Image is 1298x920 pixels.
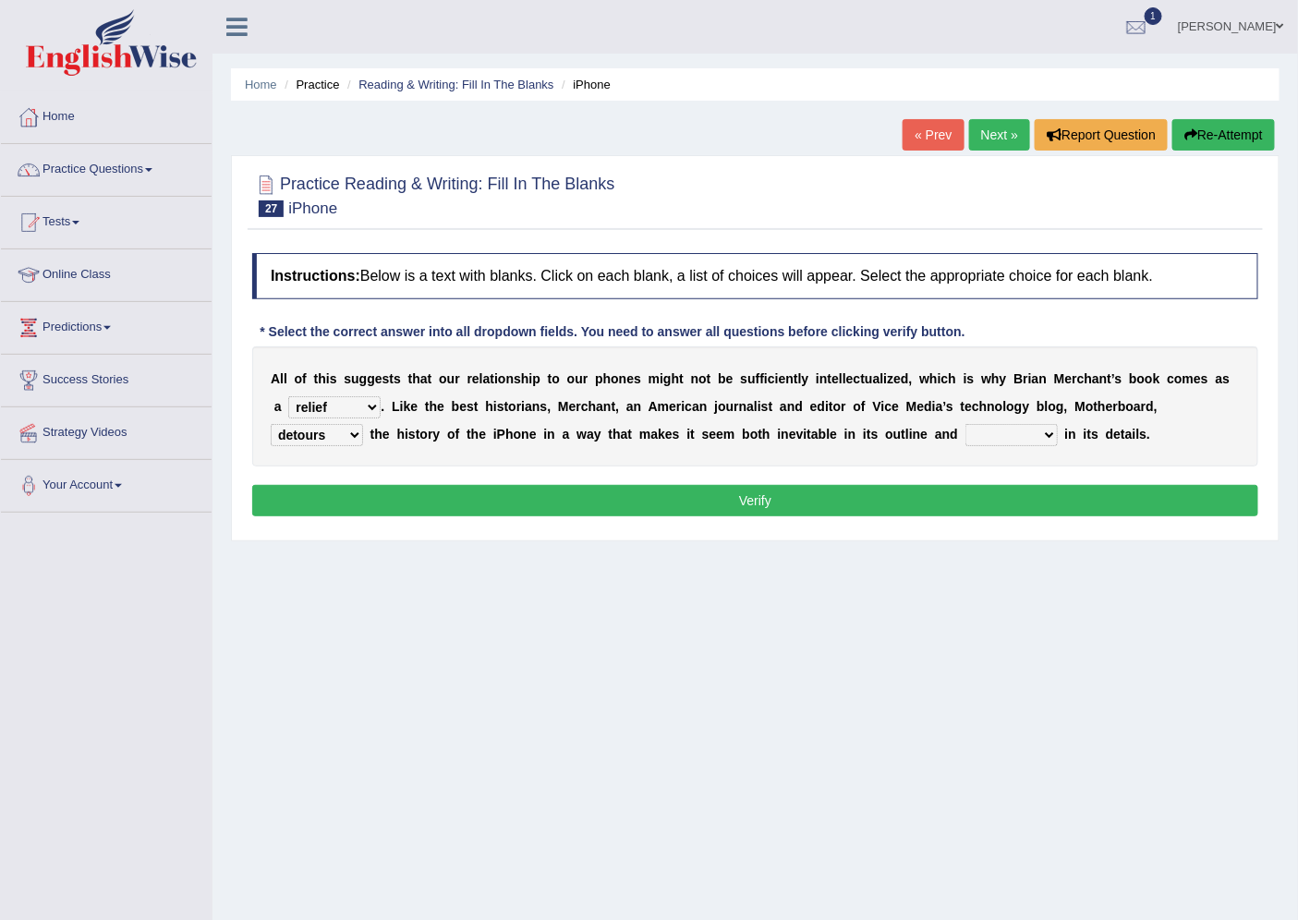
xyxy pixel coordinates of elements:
li: Practice [280,76,339,93]
b: i [660,371,663,386]
b: w [576,427,587,442]
b: o [1145,371,1153,386]
a: Home [245,78,277,91]
b: t [416,427,420,442]
b: a [626,399,634,414]
b: a [692,399,699,414]
b: a [621,427,628,442]
b: c [972,399,979,414]
b: m [1183,371,1194,386]
b: v [796,427,804,442]
b: e [529,427,537,442]
b: i [964,371,967,386]
b: m [723,427,734,442]
b: e [569,399,576,414]
b: t [428,371,432,386]
b: t [961,399,965,414]
b: t [679,371,684,386]
b: l [880,371,884,386]
b: n [786,371,795,386]
b: o [995,399,1003,414]
b: n [506,371,515,386]
div: * Select the correct answer into all dropdown fields. You need to answer all questions before cli... [252,322,973,342]
b: e [479,427,486,442]
b: a [563,427,570,442]
b: s [634,371,641,386]
b: o [698,371,707,386]
b: m [658,399,669,414]
b: h [603,371,612,386]
b: e [846,371,854,386]
a: Reading & Writing: Fill In The Blanks [358,78,553,91]
b: , [615,399,619,414]
b: M [1074,399,1086,414]
b: e [459,399,467,414]
a: Your Account [1,460,212,506]
b: s [1201,371,1208,386]
b: e [710,427,717,442]
b: r [455,371,459,386]
b: r [1023,371,1027,386]
b: t [314,371,319,386]
b: h [949,371,957,386]
a: Home [1,91,212,138]
b: e [1065,371,1073,386]
span: 1 [1145,7,1163,25]
b: d [901,371,909,386]
a: Online Class [1,249,212,296]
h2: Practice Reading & Writing: Fill In The Blanks [252,171,615,217]
b: g [359,371,368,386]
b: y [802,371,809,386]
b: w [981,371,991,386]
b: g [663,371,672,386]
b: l [754,399,758,414]
b: k [658,427,665,442]
b: , [1064,399,1068,414]
b: s [540,399,548,414]
b: a [746,399,754,414]
b: m [649,371,660,386]
b: b [1129,371,1137,386]
b: s [497,399,504,414]
b: t [794,371,798,386]
b: y [1000,371,1007,386]
b: i [493,399,497,414]
b: r [676,399,681,414]
b: t [861,371,866,386]
b: l [284,371,287,386]
b: s [382,371,390,386]
b: e [410,399,418,414]
button: Report Question [1035,119,1168,151]
b: g [1056,399,1064,414]
b: Instructions: [271,268,360,284]
b: i [881,399,885,414]
b: a [1216,371,1223,386]
b: e [375,371,382,386]
b: i [543,427,547,442]
b: c [685,399,692,414]
b: m [639,427,650,442]
b: P [497,427,505,442]
h4: Below is a text with blanks. Click on each blank, a list of choices will appear. Select the appro... [252,253,1258,299]
b: ’ [943,399,946,414]
b: y [594,427,601,442]
b: s [344,371,351,386]
b: a [420,371,428,386]
b: h [397,427,406,442]
b: u [747,371,756,386]
b: s [408,427,416,442]
b: L [392,399,400,414]
b: a [1134,399,1141,414]
b: i [326,371,330,386]
b: h [672,371,680,386]
b: y [433,427,441,442]
b: w [919,371,929,386]
b: n [547,427,555,442]
b: h [979,399,988,414]
b: t [389,371,394,386]
b: u [865,371,873,386]
b: o [854,399,862,414]
b: M [1054,371,1065,386]
li: iPhone [557,76,611,93]
b: h [613,427,621,442]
